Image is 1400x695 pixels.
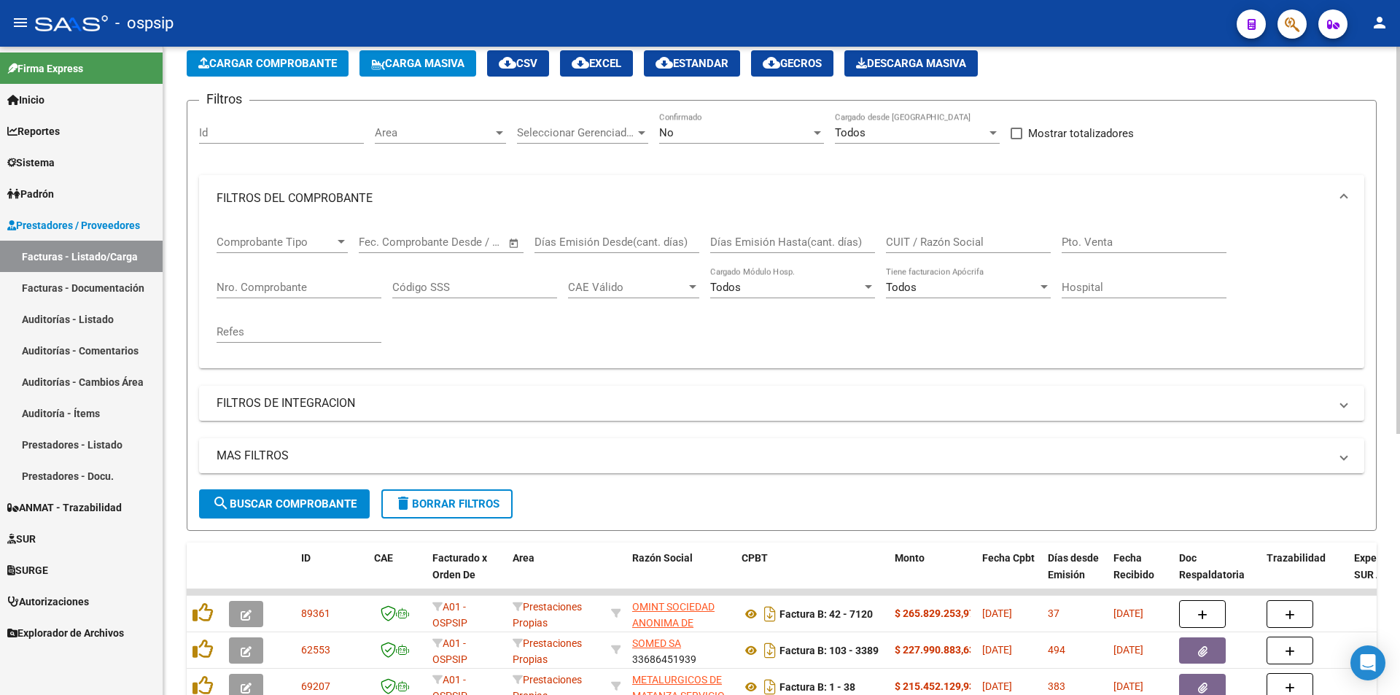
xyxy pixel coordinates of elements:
button: Descarga Masiva [844,50,978,77]
span: Inicio [7,92,44,108]
span: Prestadores / Proveedores [7,217,140,233]
span: ANMAT - Trazabilidad [7,500,122,516]
span: 89361 [301,607,330,619]
span: OMINT SOCIEDAD ANONIMA DE SERVICIOS [632,601,715,646]
span: [DATE] [1113,680,1143,692]
button: Borrar Filtros [381,489,513,519]
span: CSV [499,57,537,70]
span: Padrón [7,186,54,202]
h3: Filtros [199,89,249,109]
mat-icon: search [212,494,230,512]
span: Doc Respaldatoria [1179,552,1245,581]
span: Carga Masiva [371,57,464,70]
mat-expansion-panel-header: FILTROS DEL COMPROBANTE [199,175,1364,222]
span: Trazabilidad [1267,552,1326,564]
span: Días desde Emisión [1048,552,1099,581]
span: Sistema [7,155,55,171]
mat-icon: delete [394,494,412,512]
mat-expansion-panel-header: MAS FILTROS [199,438,1364,473]
span: A01 - OSPSIP [432,637,467,666]
span: SURGE [7,562,48,578]
input: Fecha inicio [359,236,418,249]
datatable-header-cell: ID [295,543,368,607]
span: EXCEL [572,57,621,70]
mat-icon: cloud_download [656,54,673,71]
button: Cargar Comprobante [187,50,349,77]
span: 37 [1048,607,1059,619]
app-download-masive: Descarga masiva de comprobantes (adjuntos) [844,50,978,77]
strong: Factura B: 1 - 38 [779,681,855,693]
input: Fecha fin [431,236,502,249]
span: Buscar Comprobante [212,497,357,510]
span: [DATE] [982,644,1012,656]
span: [DATE] [1113,644,1143,656]
datatable-header-cell: Monto [889,543,976,607]
button: EXCEL [560,50,633,77]
div: 30550245309 [632,599,730,629]
datatable-header-cell: Trazabilidad [1261,543,1348,607]
span: Reportes [7,123,60,139]
datatable-header-cell: Doc Respaldatoria [1173,543,1261,607]
span: Seleccionar Gerenciador [517,126,635,139]
i: Descargar documento [761,602,779,626]
mat-icon: cloud_download [499,54,516,71]
span: Descarga Masiva [856,57,966,70]
mat-expansion-panel-header: FILTROS DE INTEGRACION [199,386,1364,421]
datatable-header-cell: CAE [368,543,427,607]
span: Todos [886,281,917,294]
mat-panel-title: FILTROS DE INTEGRACION [217,395,1329,411]
datatable-header-cell: Facturado x Orden De [427,543,507,607]
span: Borrar Filtros [394,497,499,510]
span: 494 [1048,644,1065,656]
span: Prestaciones Propias [513,601,582,629]
span: Estandar [656,57,728,70]
datatable-header-cell: Días desde Emisión [1042,543,1108,607]
datatable-header-cell: Fecha Cpbt [976,543,1042,607]
span: SOMED SA [632,637,681,649]
strong: Factura B: 42 - 7120 [779,608,873,620]
span: Todos [835,126,866,139]
strong: Factura B: 103 - 3389 [779,645,879,656]
div: 33686451939 [632,635,730,666]
span: CAE Válido [568,281,686,294]
span: 383 [1048,680,1065,692]
span: Firma Express [7,61,83,77]
span: Comprobante Tipo [217,236,335,249]
span: - ospsip [115,7,174,39]
span: Gecros [763,57,822,70]
span: [DATE] [982,607,1012,619]
mat-icon: menu [12,14,29,31]
datatable-header-cell: Area [507,543,605,607]
span: Area [375,126,493,139]
span: No [659,126,674,139]
button: Open calendar [506,235,523,252]
span: CAE [374,552,393,564]
span: 62553 [301,644,330,656]
span: Area [513,552,534,564]
span: A01 - OSPSIP [432,601,467,629]
mat-icon: person [1371,14,1388,31]
span: Cargar Comprobante [198,57,337,70]
mat-panel-title: FILTROS DEL COMPROBANTE [217,190,1329,206]
mat-icon: cloud_download [763,54,780,71]
span: Explorador de Archivos [7,625,124,641]
span: Monto [895,552,925,564]
span: ID [301,552,311,564]
datatable-header-cell: Razón Social [626,543,736,607]
span: Razón Social [632,552,693,564]
span: Autorizaciones [7,594,89,610]
span: Facturado x Orden De [432,552,487,581]
span: Todos [710,281,741,294]
span: Prestaciones Propias [513,637,582,666]
span: CPBT [742,552,768,564]
span: 69207 [301,680,330,692]
div: Open Intercom Messenger [1350,645,1385,680]
span: [DATE] [982,680,1012,692]
strong: $ 265.829.253,97 [895,607,975,619]
div: FILTROS DEL COMPROBANTE [199,222,1364,368]
mat-panel-title: MAS FILTROS [217,448,1329,464]
datatable-header-cell: CPBT [736,543,889,607]
button: Buscar Comprobante [199,489,370,519]
strong: $ 215.452.129,93 [895,680,975,692]
strong: $ 227.990.883,63 [895,644,975,656]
